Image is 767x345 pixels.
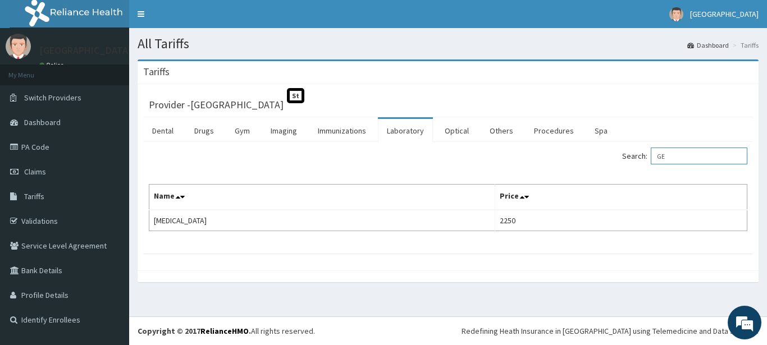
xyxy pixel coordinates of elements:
div: Redefining Heath Insurance in [GEOGRAPHIC_DATA] using Telemedicine and Data Science! [462,325,759,337]
label: Search: [622,148,747,164]
h1: All Tariffs [138,36,759,51]
span: We're online! [65,102,155,215]
span: Claims [24,167,46,177]
a: Laboratory [378,119,433,142]
th: Price [495,185,747,210]
th: Name [149,185,495,210]
a: RelianceHMO [200,326,249,336]
div: Chat with us now [58,63,189,77]
strong: Copyright © 2017 . [138,326,251,336]
a: Spa [586,119,617,142]
h3: Tariffs [143,67,170,77]
span: St [287,88,304,103]
input: Search: [651,148,747,164]
span: Tariffs [24,191,44,201]
div: Minimize live chat window [184,6,211,33]
a: Optical [436,119,478,142]
td: [MEDICAL_DATA] [149,210,495,231]
span: [GEOGRAPHIC_DATA] [690,9,759,19]
textarea: Type your message and hit 'Enter' [6,228,214,267]
img: d_794563401_company_1708531726252_794563401 [21,56,45,84]
td: 2250 [495,210,747,231]
a: Others [481,119,522,142]
img: User Image [669,7,683,21]
a: Online [39,61,66,69]
img: User Image [6,34,31,59]
h3: Provider - [GEOGRAPHIC_DATA] [149,100,284,110]
li: Tariffs [730,40,759,50]
a: Imaging [262,119,306,142]
p: [GEOGRAPHIC_DATA] [39,45,132,56]
span: Dashboard [24,117,61,127]
span: Switch Providers [24,93,81,103]
a: Dashboard [687,40,729,50]
a: Gym [226,119,259,142]
a: Procedures [525,119,583,142]
a: Dental [143,119,182,142]
a: Immunizations [309,119,375,142]
a: Drugs [185,119,223,142]
footer: All rights reserved. [129,316,767,345]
